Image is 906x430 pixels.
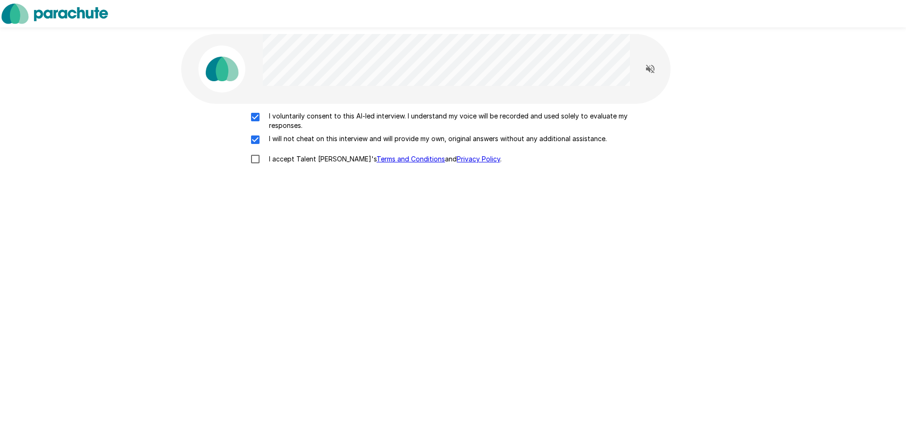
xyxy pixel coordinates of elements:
[641,59,660,78] button: Read questions aloud
[198,45,245,93] img: parachute_avatar.png
[457,155,500,163] a: Privacy Policy
[377,155,445,163] a: Terms and Conditions
[265,134,607,143] p: I will not cheat on this interview and will provide my own, original answers without any addition...
[265,111,661,130] p: I voluntarily consent to this AI-led interview. I understand my voice will be recorded and used s...
[265,154,502,164] p: I accept Talent [PERSON_NAME]'s and .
